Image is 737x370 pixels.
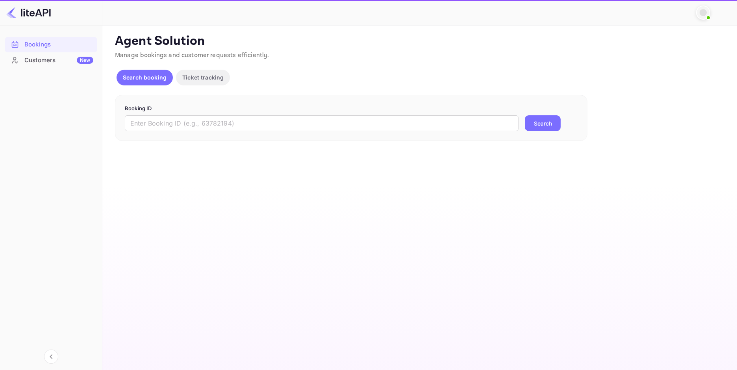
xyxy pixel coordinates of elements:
[115,51,269,59] span: Manage bookings and customer requests efficiently.
[44,350,58,364] button: Collapse navigation
[24,56,93,65] div: Customers
[123,73,167,81] p: Search booking
[6,6,51,19] img: LiteAPI logo
[5,37,97,52] a: Bookings
[525,115,561,131] button: Search
[125,105,578,113] p: Booking ID
[5,53,97,68] div: CustomersNew
[182,73,224,81] p: Ticket tracking
[24,40,93,49] div: Bookings
[125,115,518,131] input: Enter Booking ID (e.g., 63782194)
[77,57,93,64] div: New
[5,53,97,67] a: CustomersNew
[115,33,723,49] p: Agent Solution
